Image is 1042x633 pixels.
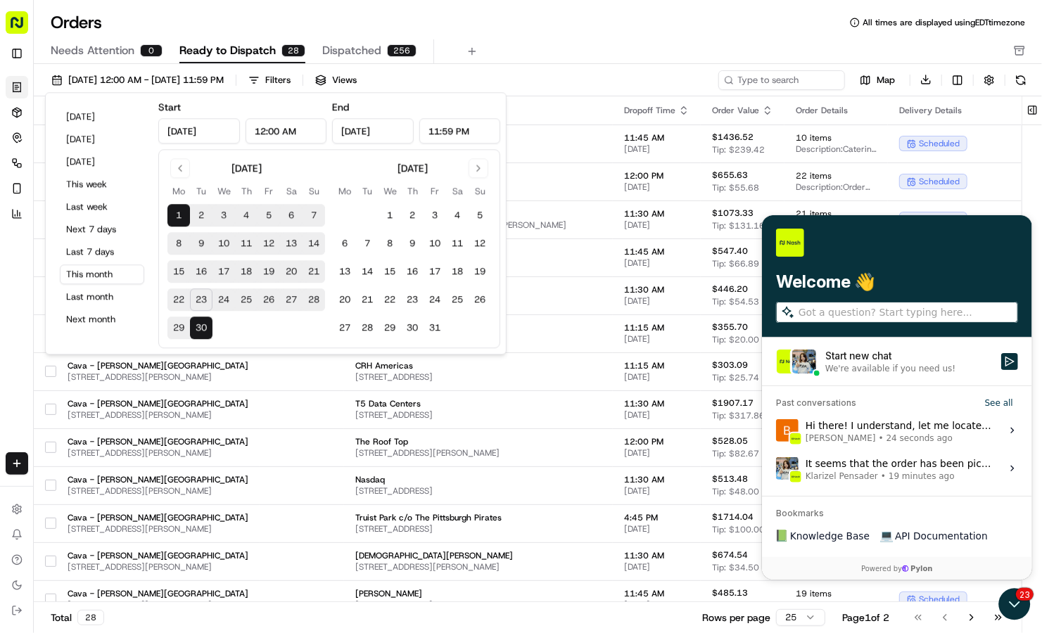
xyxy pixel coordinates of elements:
button: 28 [303,289,325,312]
span: $1907.17 [712,397,754,409]
button: 11 [446,233,469,255]
button: 25 [235,289,258,312]
span: 11:30 AM [624,550,690,561]
input: Time [419,118,501,143]
span: [STREET_ADDRESS][PERSON_NAME] [68,371,248,383]
button: 26 [469,289,491,312]
span: Cava - [PERSON_NAME][GEOGRAPHIC_DATA] [68,512,248,523]
span: scheduled [919,138,960,149]
th: Friday [424,184,446,198]
button: 7 [303,205,325,227]
input: Type to search [718,70,845,90]
span: $446.20 [712,283,748,295]
button: 15 [167,261,190,283]
button: 7 [356,233,379,255]
button: [DATE] [60,152,144,172]
span: T5 Data Centers [355,398,602,409]
span: [STREET_ADDRESS] [355,599,602,610]
span: [DATE] [624,181,690,193]
th: Tuesday [190,184,212,198]
span: $655.63 [712,170,748,181]
button: Refresh [1011,70,1031,90]
span: [STREET_ADDRESS][PERSON_NAME] [68,561,248,573]
span: $674.54 [712,549,748,561]
span: $1436.52 [712,132,754,143]
th: Friday [258,184,280,198]
span: $528.05 [712,435,748,447]
button: 6 [280,205,303,227]
span: Tip: $34.50 [712,562,759,573]
button: Views [309,70,363,90]
span: Cava - [PERSON_NAME][GEOGRAPHIC_DATA] [68,436,248,447]
span: [DATE] [624,409,690,421]
span: Tip: $66.89 [712,258,759,269]
span: Tip: $317.86 [712,410,765,421]
label: Start [158,101,181,113]
span: [DATE] 12:00 AM - [DATE] 11:59 PM [68,74,224,87]
button: Next month [60,309,144,329]
button: 11 [235,233,258,255]
span: CRH Americas [355,360,602,371]
button: 27 [280,289,303,312]
span: 11:45 AM [624,588,690,599]
span: Tip: $25.74 [712,372,759,383]
button: 22 [167,289,190,312]
button: 15 [379,261,401,283]
th: Saturday [446,184,469,198]
button: 8 [167,233,190,255]
span: [STREET_ADDRESS][PERSON_NAME] [68,447,248,459]
div: [DATE] [231,161,262,175]
p: Rows per page [702,610,770,625]
div: 28 [281,44,305,57]
span: [DATE] [624,371,690,383]
button: 12 [469,233,491,255]
span: [PERSON_NAME] [355,588,602,599]
th: Sunday [469,184,491,198]
button: 31 [424,317,446,340]
button: 18 [235,261,258,283]
button: [DATE] [60,129,144,149]
span: 11:30 AM [624,208,690,219]
button: 22 [379,289,401,312]
span: scheduled [919,594,960,605]
span: 11:15 AM [624,360,690,371]
span: Cava - [PERSON_NAME][GEOGRAPHIC_DATA] [68,550,248,561]
button: 2 [190,205,212,227]
button: 29 [167,317,190,340]
button: 9 [190,233,212,255]
span: $513.48 [712,473,748,485]
button: Last 7 days [60,242,144,262]
button: 30 [190,317,212,340]
span: 11:45 AM [624,246,690,257]
span: Dispatched [322,42,381,59]
span: [DATE] [624,599,690,610]
span: Description: Order includes 2x GROUP BOWL BAR - Falafel with various toppings and proteins, plus ... [796,181,877,193]
span: [STREET_ADDRESS][PERSON_NAME] [68,409,248,421]
input: Time [246,118,327,143]
div: Dropoff Time [624,105,690,116]
span: [DATE] [624,561,690,573]
span: scheduled [919,176,960,187]
button: 27 [333,317,356,340]
button: Go to previous month [170,158,190,178]
span: [STREET_ADDRESS][PERSON_NAME] [68,523,248,535]
span: 11:45 AM [624,132,690,143]
span: [STREET_ADDRESS] [355,371,602,383]
button: 1 [379,205,401,227]
input: Date [158,118,240,143]
span: $1073.33 [712,207,754,219]
button: 25 [446,289,469,312]
span: 11:30 AM [624,474,690,485]
span: Truist Park c/o The Pittsburgh Pirates [355,512,602,523]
